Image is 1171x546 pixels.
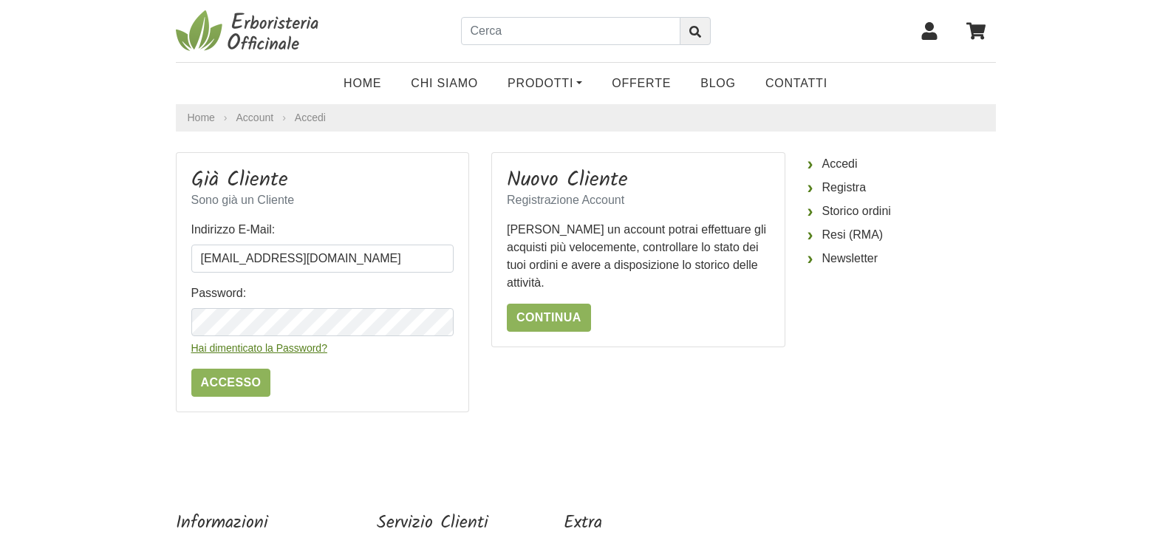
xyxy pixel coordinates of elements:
[188,110,215,126] a: Home
[176,104,996,132] nav: breadcrumb
[808,199,996,223] a: Storico ordini
[236,110,274,126] a: Account
[191,245,454,273] input: Indirizzo E-Mail:
[191,191,454,209] p: Sono già un Cliente
[507,221,770,292] p: [PERSON_NAME] un account potrai effettuare gli acquisti più velocemente, controllare lo stato dei...
[191,342,327,354] a: Hai dimenticato la Password?
[191,221,276,239] label: Indirizzo E-Mail:
[507,304,591,332] a: Continua
[377,513,488,534] h5: Servizio Clienti
[507,168,770,193] h3: Nuovo Cliente
[808,223,996,247] a: Resi (RMA)
[176,513,301,534] h5: Informazioni
[493,69,597,98] a: Prodotti
[396,69,493,98] a: Chi Siamo
[597,69,686,98] a: OFFERTE
[191,369,271,397] input: Accesso
[686,69,751,98] a: Blog
[176,9,324,53] img: Erboristeria Officinale
[808,152,996,176] a: Accedi
[295,112,326,123] a: Accedi
[329,69,396,98] a: Home
[564,513,661,534] h5: Extra
[461,17,680,45] input: Cerca
[191,168,454,193] h3: Già Cliente
[191,284,247,302] label: Password:
[507,191,770,209] p: Registrazione Account
[808,176,996,199] a: Registra
[751,69,842,98] a: Contatti
[808,247,996,270] a: Newsletter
